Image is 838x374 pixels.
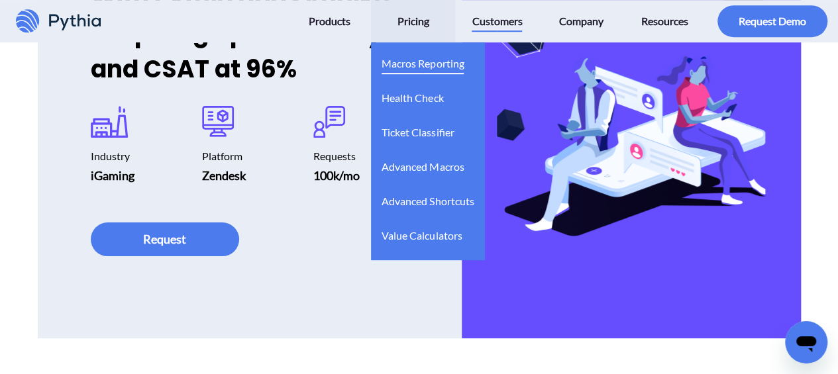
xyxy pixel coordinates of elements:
span: Value Calculators [382,225,462,246]
div: Zendesk [202,167,297,191]
span: Company [559,11,603,32]
iframe: Кнопка запуска окна обмена сообщениями [785,321,827,363]
a: Macros Reporting [382,42,464,77]
a: Advanced Shortcuts [382,180,474,214]
div: Industry [91,148,186,167]
a: Value Calculators [382,214,462,249]
span: Resources [641,11,688,32]
div: iGaming [91,167,186,191]
a: Advanced Macros [382,146,464,180]
a: Ticket Classifier [382,111,454,146]
span: Pricing [397,11,429,32]
div: 100k/mo [313,167,409,191]
span: Advanced Shortcuts [382,191,474,212]
span: Customers [472,11,522,32]
span: Advanced Macros [382,156,464,177]
span: Health Check [382,87,443,109]
div: Requests [313,148,409,167]
span: Ticket Classifier [382,122,454,143]
div: Platform [202,148,297,167]
a: Health Check [382,77,443,111]
span: Macros Reporting [382,53,464,74]
span: Products [308,11,350,32]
